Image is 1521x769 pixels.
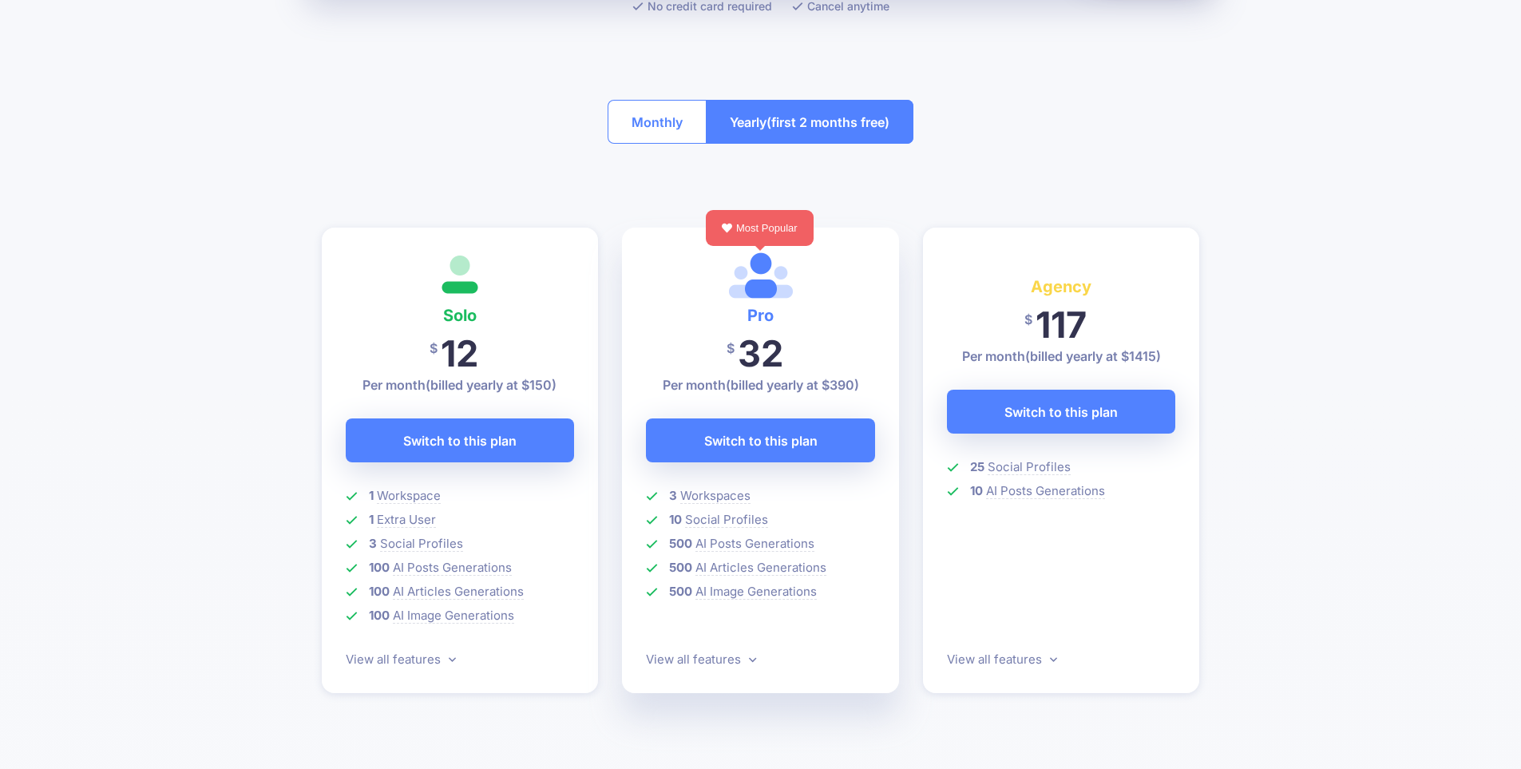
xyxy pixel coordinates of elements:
b: 3 [369,536,377,551]
p: Per month [346,375,575,394]
span: (billed yearly at $150) [426,377,557,393]
h4: Pro [646,303,875,328]
a: Switch to this plan [646,418,875,462]
b: 100 [369,608,390,623]
span: 12 [441,331,478,375]
span: Workspaces [680,488,751,504]
b: 100 [369,584,390,599]
b: 500 [669,536,692,551]
span: AI Posts Generations [986,483,1105,499]
b: 10 [669,512,682,527]
b: 10 [970,483,983,498]
span: AI Image Generations [393,608,514,624]
span: (first 2 months free) [766,109,889,135]
a: View all features [646,652,756,667]
b: 3 [669,488,677,503]
span: Switch to this plan [1004,399,1118,425]
span: Social Profiles [685,512,768,528]
span: 32 [738,331,783,375]
button: Monthly [608,100,707,144]
span: AI Articles Generations [695,560,826,576]
span: (billed yearly at $1415) [1025,348,1161,364]
span: Switch to this plan [704,428,818,454]
p: Per month [646,375,875,394]
span: $ [727,331,735,367]
span: $ [430,331,438,367]
span: Social Profiles [988,459,1071,475]
a: Switch to this plan [947,390,1176,434]
b: 1 [369,512,374,527]
span: (billed yearly at $390) [726,377,859,393]
h4: Agency [947,274,1176,299]
b: 1 [369,488,374,503]
b: 500 [669,560,692,575]
span: Switch to this plan [403,428,517,454]
span: AI Articles Generations [393,584,524,600]
a: View all features [947,652,1057,667]
div: Most Popular [706,210,814,246]
a: Switch to this plan [346,418,575,462]
span: AI Posts Generations [695,536,814,552]
a: View all features [346,652,456,667]
h4: Solo [346,303,575,328]
p: Per month [947,347,1176,366]
b: 25 [970,459,984,474]
span: $ [1024,302,1032,338]
b: 100 [369,560,390,575]
span: AI Posts Generations [393,560,512,576]
span: AI Image Generations [695,584,817,600]
span: Social Profiles [380,536,463,552]
b: 500 [669,584,692,599]
span: Workspace [377,488,441,504]
button: Yearly(first 2 months free) [706,100,913,144]
span: 117 [1036,303,1087,347]
span: Extra User [377,512,436,528]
